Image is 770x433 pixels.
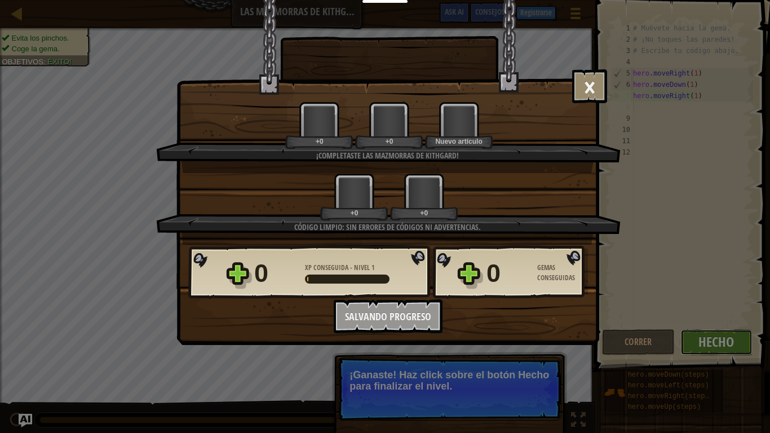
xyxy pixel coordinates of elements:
div: 0 [254,255,298,291]
div: ¡Completaste las Mazmorras de Kithgard! [210,150,565,161]
span: Nivel [352,263,371,272]
div: Nuevo artículo [427,137,491,145]
div: +0 [322,209,386,217]
div: Código limpio: sin errores de códigos ni advertencias. [210,222,565,233]
div: - [305,263,375,273]
div: Gemas Conseguidas [537,263,588,283]
div: +0 [357,137,421,145]
div: +0 [287,137,351,145]
div: +0 [392,209,456,217]
button: × [572,69,607,103]
span: 1 [371,263,375,272]
div: 0 [486,255,530,291]
span: XP Conseguida [305,263,350,272]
